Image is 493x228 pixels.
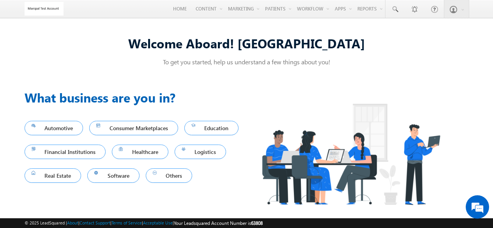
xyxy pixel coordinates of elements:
[247,88,455,220] img: Industry.png
[25,35,469,51] div: Welcome Aboard! [GEOGRAPHIC_DATA]
[32,123,76,133] span: Automotive
[94,170,133,181] span: Software
[25,219,263,227] span: © 2025 LeadSquared | | | | |
[174,220,263,226] span: Your Leadsquared Account Number is
[119,147,161,157] span: Healthcare
[25,58,469,66] p: To get you started, help us understand a few things about you!
[32,147,99,157] span: Financial Institutions
[251,220,263,226] span: 63808
[191,123,232,133] span: Education
[143,220,173,225] a: Acceptable Use
[153,170,186,181] span: Others
[32,170,74,181] span: Real Estate
[25,2,64,16] img: Custom Logo
[80,220,110,225] a: Contact Support
[67,220,78,225] a: About
[96,123,171,133] span: Consumer Marketplaces
[25,88,247,107] h3: What business are you in?
[182,147,219,157] span: Logistics
[111,220,142,225] a: Terms of Service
